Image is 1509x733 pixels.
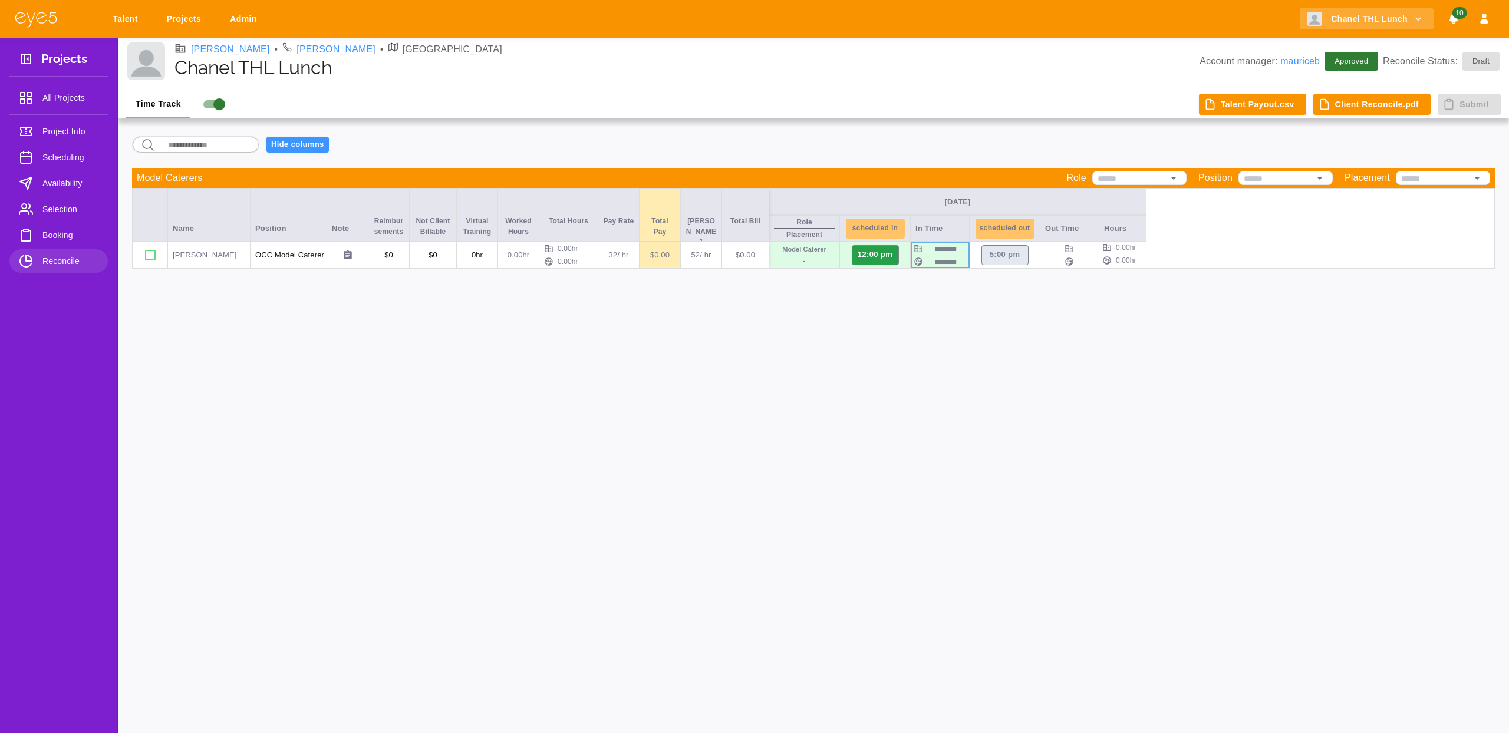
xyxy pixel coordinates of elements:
[9,197,108,221] a: Selection
[255,249,322,261] p: OCC Model Caterer
[42,124,98,138] span: Project Info
[42,202,98,216] span: Selection
[42,228,98,242] span: Booking
[9,223,108,247] a: Booking
[403,42,502,57] p: [GEOGRAPHIC_DATA]
[981,245,1029,265] button: 5:00 PM
[9,86,108,110] a: All Projects
[558,256,578,267] p: 0.00 hr
[414,249,452,261] p: $ 0
[462,249,493,261] p: 0 hr
[727,249,764,261] p: $ 0.00
[603,249,634,261] p: 32 / hr
[42,150,98,164] span: Scheduling
[1066,171,1086,185] p: Role
[9,171,108,195] a: Availability
[727,216,764,226] p: Total Bill
[42,254,98,268] span: Reconcile
[127,42,165,80] img: Client logo
[686,249,717,261] p: 52 / hr
[159,8,213,30] a: Projects
[105,8,150,30] a: Talent
[1040,215,1099,242] div: Out Time
[251,189,327,242] div: Position
[14,11,58,28] img: eye5
[1116,242,1136,253] p: 0.00 hr
[380,42,384,57] li: •
[846,219,905,239] button: Scheduled In
[1198,171,1233,185] p: Position
[976,219,1034,239] button: Scheduled Out
[558,243,578,254] p: 0.00 hr
[1443,8,1464,30] button: Notifications
[644,216,676,237] p: Total Pay
[174,57,1200,79] h1: Chanel THL Lunch
[503,249,534,261] p: 0.00 hr
[1280,56,1320,66] a: mauriceb
[603,216,634,226] p: Pay Rate
[1199,94,1306,115] button: Talent Payout.csv
[1345,171,1390,185] p: Placement
[1300,8,1434,30] button: Chanel THL Lunch
[644,249,676,261] p: $ 0.00
[1465,55,1497,67] span: Draft
[1327,55,1375,67] span: Approved
[1469,170,1485,186] button: Open
[686,216,717,241] p: [PERSON_NAME]
[1165,170,1182,186] button: Open
[1307,12,1322,26] img: Client logo
[1383,52,1500,71] p: Reconcile Status:
[1312,170,1328,186] button: Open
[373,249,404,261] p: $ 0
[137,171,202,185] p: Model Caterers
[126,90,190,118] button: Time Track
[191,42,270,57] a: [PERSON_NAME]
[852,245,899,265] button: 12:00 PM
[173,249,245,261] p: [PERSON_NAME]
[911,215,970,242] div: In Time
[9,146,108,169] a: Scheduling
[414,216,452,237] p: Not Client Billable
[1313,94,1431,115] button: Client Reconcile.pdf
[41,52,87,70] h3: Projects
[275,42,278,57] li: •
[9,120,108,143] a: Project Info
[222,8,269,30] a: Admin
[774,197,1141,207] div: [DATE]
[503,216,534,237] p: Worked Hours
[296,42,375,57] a: [PERSON_NAME]
[782,245,826,255] p: Model Caterer
[266,137,329,153] button: Hide columns
[1116,255,1136,266] p: 0.00 hr
[796,217,812,227] p: Role
[42,176,98,190] span: Availability
[168,189,251,242] div: Name
[42,91,98,105] span: All Projects
[1200,54,1320,68] p: Account manager:
[373,216,404,237] p: Reimbursements
[1099,215,1146,242] div: Hours
[1452,7,1467,19] span: 10
[327,189,368,242] div: Note
[803,256,806,266] p: -
[9,249,108,273] a: Reconcile
[462,216,493,237] p: Virtual Training
[786,229,822,240] p: Placement
[544,216,593,226] p: Total Hours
